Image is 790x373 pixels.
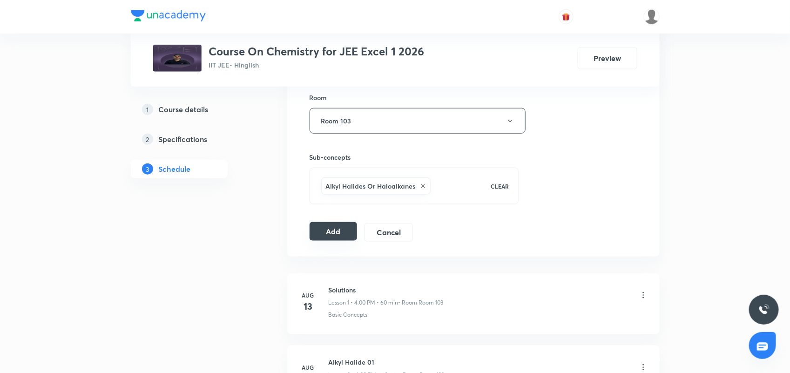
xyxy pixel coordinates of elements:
[491,182,509,190] p: CLEAR
[310,152,519,162] h6: Sub-concepts
[559,9,574,24] button: avatar
[142,104,153,115] p: 1
[310,93,327,102] h6: Room
[209,60,425,70] p: IIT JEE • Hinglish
[159,104,209,115] h5: Course details
[310,108,526,134] button: Room 103
[310,222,358,241] button: Add
[644,9,660,25] img: Bhuwan Singh
[365,223,412,242] button: Cancel
[131,130,257,149] a: 2Specifications
[209,45,425,58] h3: Course On Chemistry for JEE Excel 1 2026
[299,363,317,372] h6: Aug
[142,163,153,175] p: 3
[329,357,445,367] h6: Alkyl Halide 01
[758,304,770,315] img: ttu
[329,285,444,295] h6: Solutions
[329,311,368,319] p: Basic Concepts
[578,47,637,69] button: Preview
[159,163,191,175] h5: Schedule
[398,298,444,307] p: • Room Room 103
[153,45,202,72] img: 793352dc85a54f6a89899fded03181e5.png
[131,100,257,119] a: 1Course details
[142,134,153,145] p: 2
[131,10,206,21] img: Company Logo
[562,13,570,21] img: avatar
[159,134,208,145] h5: Specifications
[299,299,317,313] h4: 13
[329,298,398,307] p: Lesson 1 • 4:00 PM • 60 min
[326,181,416,191] h6: Alkyl Halides Or Haloalkanes
[299,291,317,299] h6: Aug
[131,10,206,24] a: Company Logo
